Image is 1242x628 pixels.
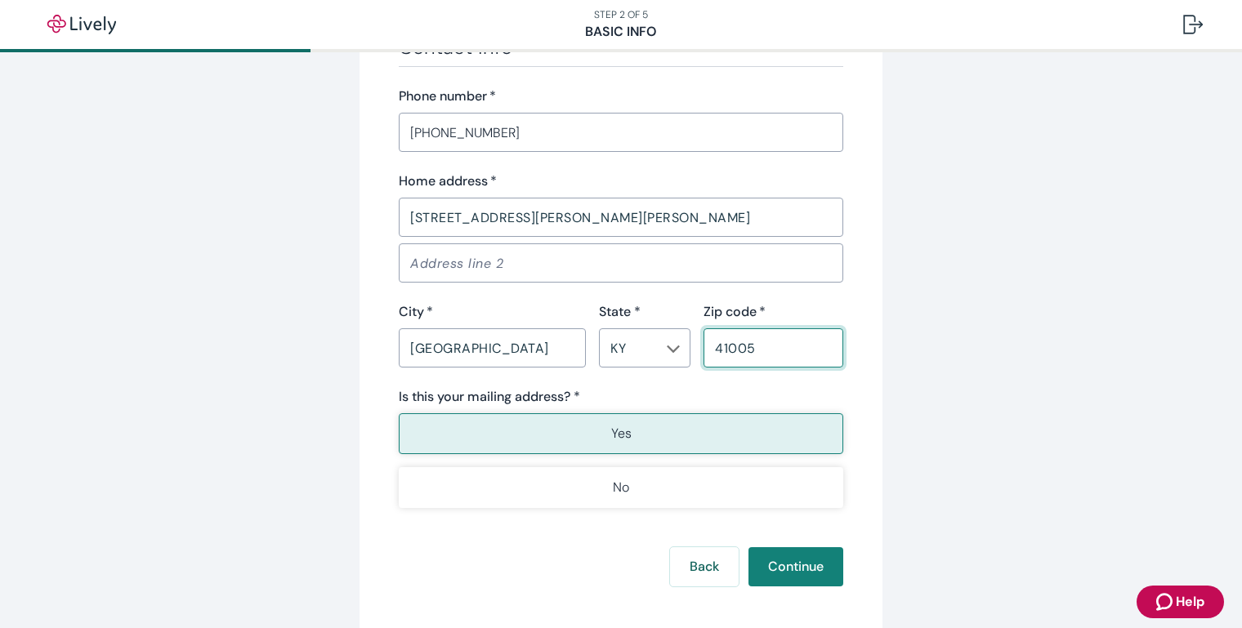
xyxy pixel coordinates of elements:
[1137,586,1224,618] button: Zendesk support iconHelp
[399,87,496,106] label: Phone number
[399,332,586,364] input: City
[665,341,681,357] button: Open
[599,302,641,322] label: State *
[399,387,580,407] label: Is this your mailing address? *
[704,332,843,364] input: Zip code
[399,467,843,508] button: No
[399,302,433,322] label: City
[399,171,497,191] label: Home address
[399,247,843,279] input: Address line 2
[399,116,843,149] input: (555) 555-5555
[704,302,766,322] label: Zip code
[748,547,843,586] button: Continue
[399,201,843,234] input: Address line 1
[670,547,739,586] button: Back
[667,342,680,355] svg: Chevron icon
[1176,592,1204,612] span: Help
[611,424,632,443] p: Yes
[36,15,127,34] img: Lively
[1156,592,1176,612] svg: Zendesk support icon
[613,478,629,497] p: No
[399,413,843,454] button: Yes
[604,336,659,359] input: --
[1170,5,1216,44] button: Log out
